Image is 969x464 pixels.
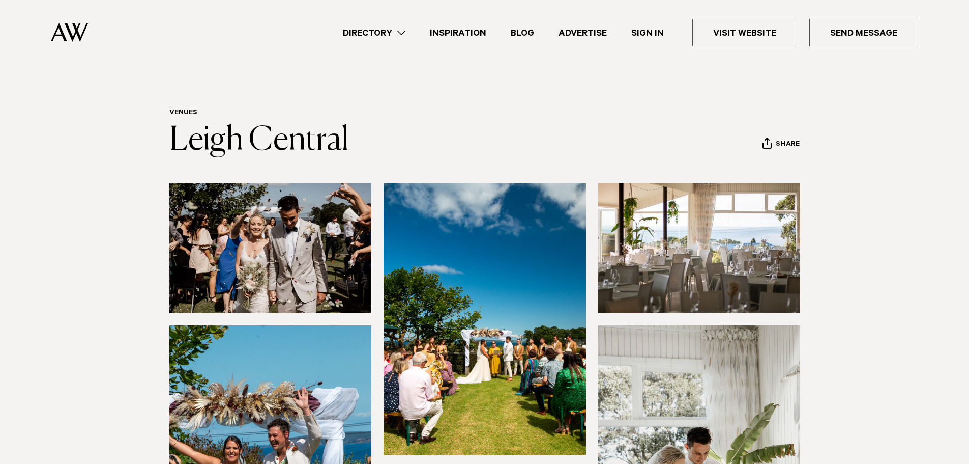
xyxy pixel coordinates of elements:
a: Venues [169,109,197,117]
a: Send Message [809,19,918,46]
span: Share [776,140,800,150]
img: Auckland Weddings Logo [51,23,88,42]
a: Leigh Central [169,124,348,157]
img: BYO wedding venue Auckland [598,183,801,313]
a: Sign In [619,26,676,40]
a: Blog [498,26,546,40]
a: Visit Website [692,19,797,46]
img: Coastal wedding venue Leigh [169,183,372,313]
a: Inspiration [418,26,498,40]
a: Directory [331,26,418,40]
a: Advertise [546,26,619,40]
button: Share [762,137,800,152]
img: Blue sky wedding venue Auckland [384,183,586,455]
